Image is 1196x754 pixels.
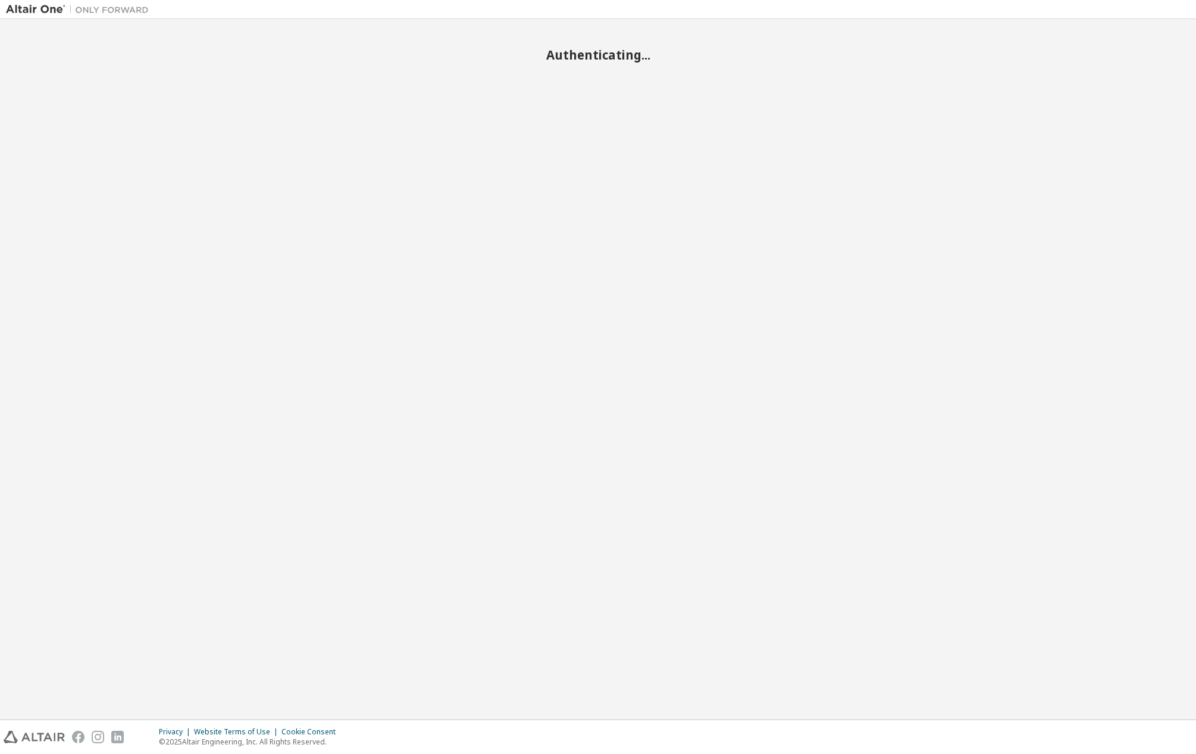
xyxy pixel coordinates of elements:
[6,4,155,15] img: Altair One
[6,47,1190,63] h2: Authenticating...
[281,727,343,737] div: Cookie Consent
[72,731,84,743] img: facebook.svg
[4,731,65,743] img: altair_logo.svg
[92,731,104,743] img: instagram.svg
[159,737,343,747] p: © 2025 Altair Engineering, Inc. All Rights Reserved.
[111,731,124,743] img: linkedin.svg
[194,727,281,737] div: Website Terms of Use
[159,727,194,737] div: Privacy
